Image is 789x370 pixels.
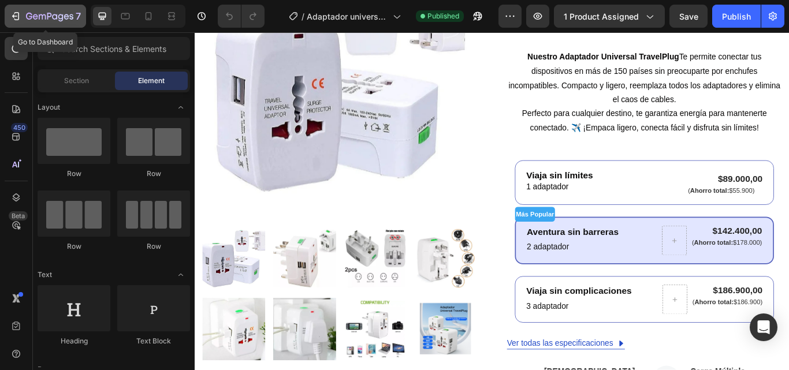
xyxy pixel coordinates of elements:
span: Adaptador universal viajero [307,10,388,23]
div: Open Intercom Messenger [750,313,777,341]
span: Element [138,76,165,86]
p: Ver todas las especificaciones [364,356,487,370]
div: Text Block [117,336,190,346]
iframe: Design area [195,32,789,370]
div: Row [38,241,110,252]
button: 1 product assigned [554,5,665,28]
button: Publish [712,5,761,28]
span: 1 product assigned [564,10,639,23]
p: ( $55.900) [575,181,663,190]
p: Aventura sin barreras [387,227,494,240]
p: Más Popular [374,205,419,220]
div: Heading [38,336,110,346]
span: Perfecto para cualquier destino, te garantiza energía para mantenerte conectado. ✈️ ¡Empaca liger... [381,90,667,117]
span: Published [427,11,459,21]
div: $89.000,00 [529,164,664,180]
div: Undo/Redo [218,5,265,28]
div: Publish [722,10,751,23]
span: Text [38,270,52,280]
button: Save [669,5,708,28]
div: Row [117,241,190,252]
span: Toggle open [172,98,190,117]
strong: Viaja sin límites [386,161,464,173]
span: Save [679,12,698,21]
div: Row [38,169,110,179]
div: Beta [9,211,28,220]
span: Section [64,76,89,86]
div: 450 [11,123,28,132]
span: / [302,10,304,23]
input: Search Sections & Elements [38,37,190,60]
div: Row [117,169,190,179]
a: Ver todas las especificaciones [364,356,501,370]
button: 7 [5,5,86,28]
span: Layout [38,102,60,113]
div: $142.400,00 [578,225,663,240]
strong: Ahorro total: [578,181,623,189]
span: Toggle open [172,266,190,284]
strong: Nuestro Adaptador Universal TravelPlug [388,24,564,33]
p: T [365,21,683,87]
span: 1 adaptador [386,175,436,185]
p: 7 [76,9,81,23]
